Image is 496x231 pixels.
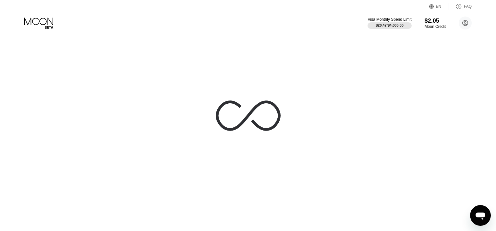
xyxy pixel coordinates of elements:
div: $2.05Moon Credit [425,17,446,29]
div: Visa Monthly Spend Limit$20.47/$4,000.00 [368,17,411,29]
div: $2.05 [425,17,446,24]
iframe: Button to launch messaging window [470,205,491,226]
div: EN [429,3,449,10]
div: EN [436,4,442,9]
div: Moon Credit [425,24,446,29]
div: Visa Monthly Spend Limit [368,17,411,22]
div: $20.47 / $4,000.00 [376,23,404,27]
div: FAQ [464,4,472,9]
div: FAQ [449,3,472,10]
